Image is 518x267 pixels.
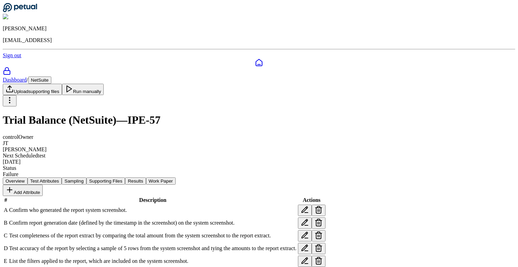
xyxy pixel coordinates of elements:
[298,256,312,267] button: Edit test attribute
[4,220,8,226] span: B
[3,185,43,196] button: Add Attribute
[3,67,515,76] a: SOC
[298,217,312,229] button: Edit test attribute
[9,245,297,251] span: Test accuracy of the report by selecting a sample of 5 rows from the system screenshot and tying ...
[3,177,515,185] nav: Tabs
[3,153,515,159] div: Next Scheduled test
[62,177,86,185] button: Sampling
[3,84,62,95] button: Uploadsupporting files
[9,207,127,213] span: Confirm who generated the report system screenshot.
[62,84,104,95] button: Run manually
[146,177,176,185] button: Work Paper
[3,146,46,152] span: [PERSON_NAME]
[298,230,312,242] button: Edit test attribute
[298,243,312,254] button: Edit test attribute
[312,256,325,267] button: Delete test attribute
[312,243,325,254] button: Delete test attribute
[4,258,7,264] span: E
[28,76,51,84] button: NetSuite
[3,59,515,67] a: Dashboard
[9,220,235,226] span: Confirm report generation date (defined by the timestamp in the screenshot) on the system screens...
[9,233,271,238] span: Test completeness of the report extract by comparing the total amount from the system screenshot ...
[86,177,125,185] button: Supporting Files
[4,233,8,238] span: C
[3,177,28,185] button: Overview
[3,159,515,165] div: [DATE]
[3,165,515,171] div: Status
[3,37,515,43] p: [EMAIL_ADDRESS]
[4,207,8,213] span: A
[312,230,325,242] button: Delete test attribute
[3,197,8,204] th: #
[3,8,37,13] a: Go to Dashboard
[4,245,8,251] span: D
[28,177,62,185] button: Test Attributes
[3,77,27,83] a: Dashboard
[9,197,297,204] th: Description
[3,14,36,20] img: Snir Kodesh
[298,205,312,216] button: Edit test attribute
[3,25,515,32] p: [PERSON_NAME]
[298,197,326,204] th: Actions
[312,217,325,229] button: Delete test attribute
[3,114,515,126] h1: Trial Balance (NetSuite) — IPE-57
[9,258,188,264] span: List the filters applied to the report, which are included on the system screenshot.
[3,140,8,146] span: JT
[3,171,515,177] div: Failure
[3,76,515,84] div: /
[312,205,325,216] button: Delete test attribute
[3,134,515,140] div: control Owner
[3,52,21,58] a: Sign out
[125,177,146,185] button: Results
